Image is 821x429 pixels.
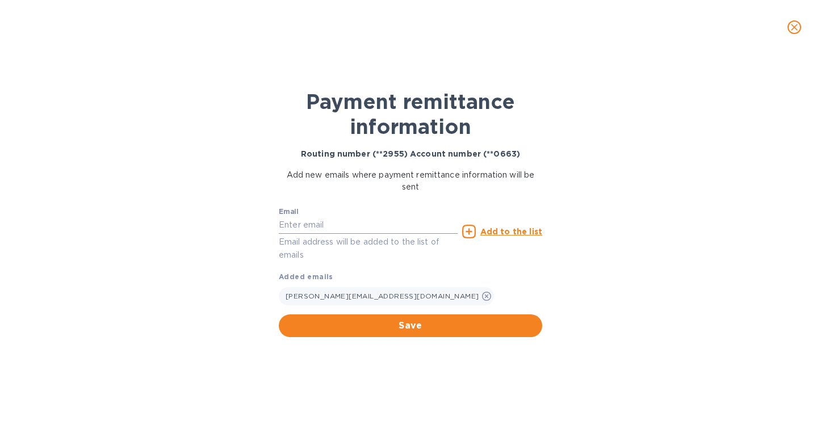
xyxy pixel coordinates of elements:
[279,217,458,234] input: Enter email
[279,208,299,215] label: Email
[279,287,494,305] div: [PERSON_NAME][EMAIL_ADDRESS][DOMAIN_NAME]
[279,169,542,193] p: Add new emails where payment remittance information will be sent
[279,272,333,281] b: Added emails
[286,292,479,300] span: [PERSON_NAME][EMAIL_ADDRESS][DOMAIN_NAME]
[279,235,458,262] p: Email address will be added to the list of emails
[288,319,533,333] span: Save
[781,14,808,41] button: close
[301,149,520,158] b: Routing number (**2955) Account number (**0663)
[480,227,542,236] u: Add to the list
[306,89,515,139] b: Payment remittance information
[279,314,542,337] button: Save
